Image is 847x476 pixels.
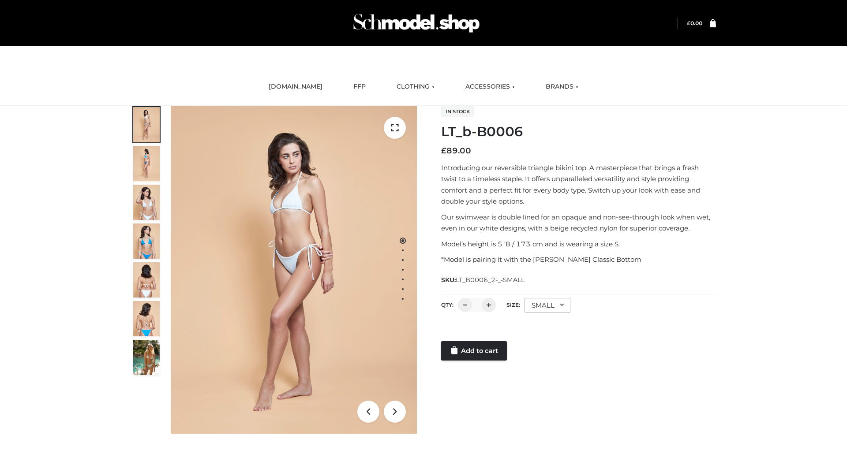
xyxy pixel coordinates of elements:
[133,262,160,297] img: ArielClassicBikiniTop_CloudNine_AzureSky_OW114ECO_7-scaled.jpg
[133,107,160,142] img: ArielClassicBikiniTop_CloudNine_AzureSky_OW114ECO_1-scaled.jpg
[133,301,160,336] img: ArielClassicBikiniTop_CloudNine_AzureSky_OW114ECO_8-scaled.jpg
[687,20,702,26] bdi: 0.00
[441,238,716,250] p: Model’s height is 5 ‘8 / 173 cm and is wearing a size S.
[459,77,521,97] a: ACCESSORIES
[133,340,160,375] img: Arieltop_CloudNine_AzureSky2.jpg
[441,254,716,265] p: *Model is pairing it with the [PERSON_NAME] Classic Bottom
[390,77,441,97] a: CLOTHING
[539,77,585,97] a: BRANDS
[441,146,471,156] bdi: 89.00
[441,275,525,285] span: SKU:
[456,276,525,284] span: LT_B0006_2-_-SMALL
[441,301,453,308] label: QTY:
[133,146,160,181] img: ArielClassicBikiniTop_CloudNine_AzureSky_OW114ECO_2-scaled.jpg
[441,106,474,117] span: In stock
[441,162,716,207] p: Introducing our reversible triangle bikini top. A masterpiece that brings a fresh twist to a time...
[133,185,160,220] img: ArielClassicBikiniTop_CloudNine_AzureSky_OW114ECO_3-scaled.jpg
[350,6,483,41] img: Schmodel Admin 964
[506,301,520,308] label: Size:
[441,146,446,156] span: £
[525,298,570,313] div: SMALL
[171,106,417,434] img: ArielClassicBikiniTop_CloudNine_AzureSky_OW114ECO_1
[687,20,702,26] a: £0.00
[441,341,507,361] a: Add to cart
[687,20,690,26] span: £
[441,212,716,234] p: Our swimwear is double lined for an opaque and non-see-through look when wet, even in our white d...
[441,124,716,140] h1: LT_b-B0006
[262,77,329,97] a: [DOMAIN_NAME]
[347,77,372,97] a: FFP
[133,223,160,259] img: ArielClassicBikiniTop_CloudNine_AzureSky_OW114ECO_4-scaled.jpg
